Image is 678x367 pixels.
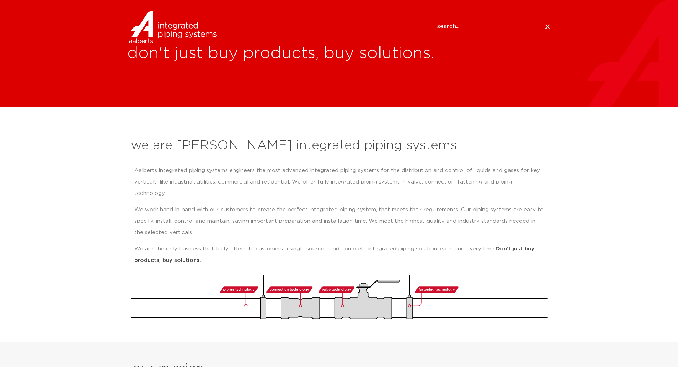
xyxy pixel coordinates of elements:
[437,19,551,35] input: search...
[131,137,548,154] h2: we are [PERSON_NAME] integrated piping systems
[134,204,544,238] p: We work hand-in-hand with our customers to create the perfect integrated piping system, that meet...
[134,165,544,199] p: Aalberts integrated piping systems engineers the most advanced integrated piping systems for the ...
[134,243,544,266] p: We are the only business that truly offers its customers a single sourced and complete integrated...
